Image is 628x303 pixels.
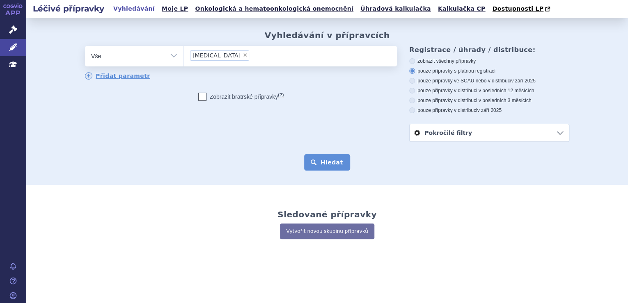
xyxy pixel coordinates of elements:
[490,3,554,15] a: Dostupnosti LP
[435,3,488,14] a: Kalkulačka CP
[193,3,356,14] a: Onkologická a hematoonkologická onemocnění
[280,223,374,239] a: Vytvořit novou skupinu přípravků
[410,124,569,141] a: Pokročilé filtry
[85,72,150,80] a: Přidat parametr
[198,93,284,101] label: Zobrazit bratrské přípravky
[111,3,157,14] a: Vyhledávání
[243,52,248,57] span: ×
[409,68,569,74] label: pouze přípravky s platnou registrací
[278,92,284,98] abbr: (?)
[304,154,351,171] button: Hledat
[193,52,241,58] span: [MEDICAL_DATA]
[358,3,433,14] a: Úhradová kalkulačka
[159,3,190,14] a: Moje LP
[265,30,390,40] h2: Vyhledávání v přípravcích
[492,5,543,12] span: Dostupnosti LP
[409,77,569,84] label: pouze přípravky ve SCAU nebo v distribuci
[277,210,377,219] h2: Sledované přípravky
[409,58,569,64] label: zobrazit všechny přípravky
[252,50,286,60] input: [MEDICAL_DATA]
[26,3,111,14] h2: Léčivé přípravky
[409,46,569,54] h3: Registrace / úhrady / distribuce:
[409,97,569,104] label: pouze přípravky v distribuci v posledních 3 měsících
[409,107,569,114] label: pouze přípravky v distribuci
[511,78,535,84] span: v září 2025
[409,87,569,94] label: pouze přípravky v distribuci v posledních 12 měsících
[477,107,501,113] span: v září 2025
